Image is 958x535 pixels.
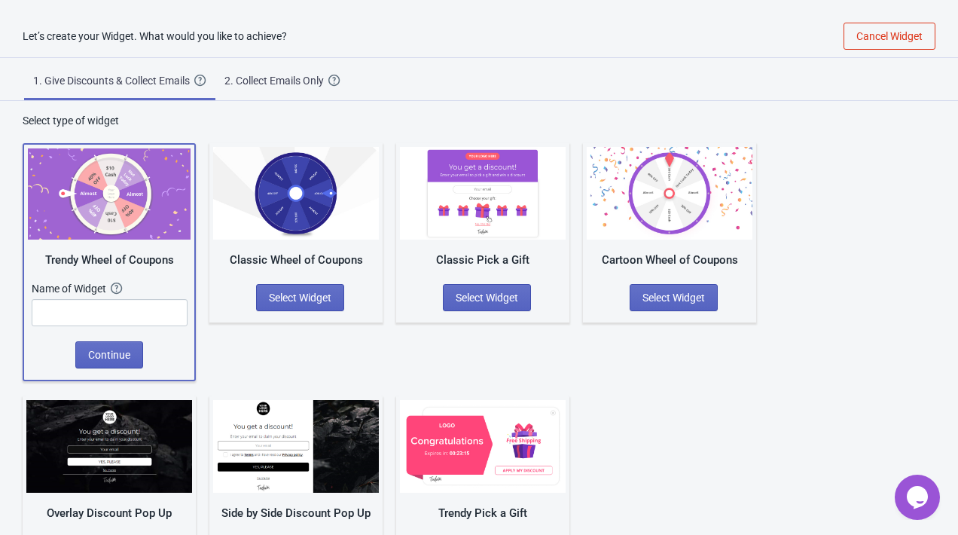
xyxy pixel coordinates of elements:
[213,252,379,269] div: Classic Wheel of Coupons
[213,147,379,240] img: classic_game.jpg
[88,349,130,361] span: Continue
[33,73,194,88] div: 1. Give Discounts & Collect Emails
[75,341,143,368] button: Continue
[895,475,943,520] iframe: chat widget
[32,281,111,296] div: Name of Widget
[213,400,379,493] img: regular_popup.jpg
[26,505,192,522] div: Overlay Discount Pop Up
[856,30,923,42] span: Cancel Widget
[23,113,935,128] div: Select type of widget
[224,73,328,88] div: 2. Collect Emails Only
[456,292,518,304] span: Select Widget
[400,147,566,240] img: gift_game.jpg
[400,252,566,269] div: Classic Pick a Gift
[844,23,935,50] button: Cancel Widget
[28,252,191,269] div: Trendy Wheel of Coupons
[213,505,379,522] div: Side by Side Discount Pop Up
[400,505,566,522] div: Trendy Pick a Gift
[587,147,752,240] img: cartoon_game.jpg
[587,252,752,269] div: Cartoon Wheel of Coupons
[642,292,705,304] span: Select Widget
[269,292,331,304] span: Select Widget
[400,400,566,493] img: gift_game_v2.jpg
[256,284,344,311] button: Select Widget
[28,148,191,240] img: trendy_game.png
[26,400,192,493] img: full_screen_popup.jpg
[630,284,718,311] button: Select Widget
[443,284,531,311] button: Select Widget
